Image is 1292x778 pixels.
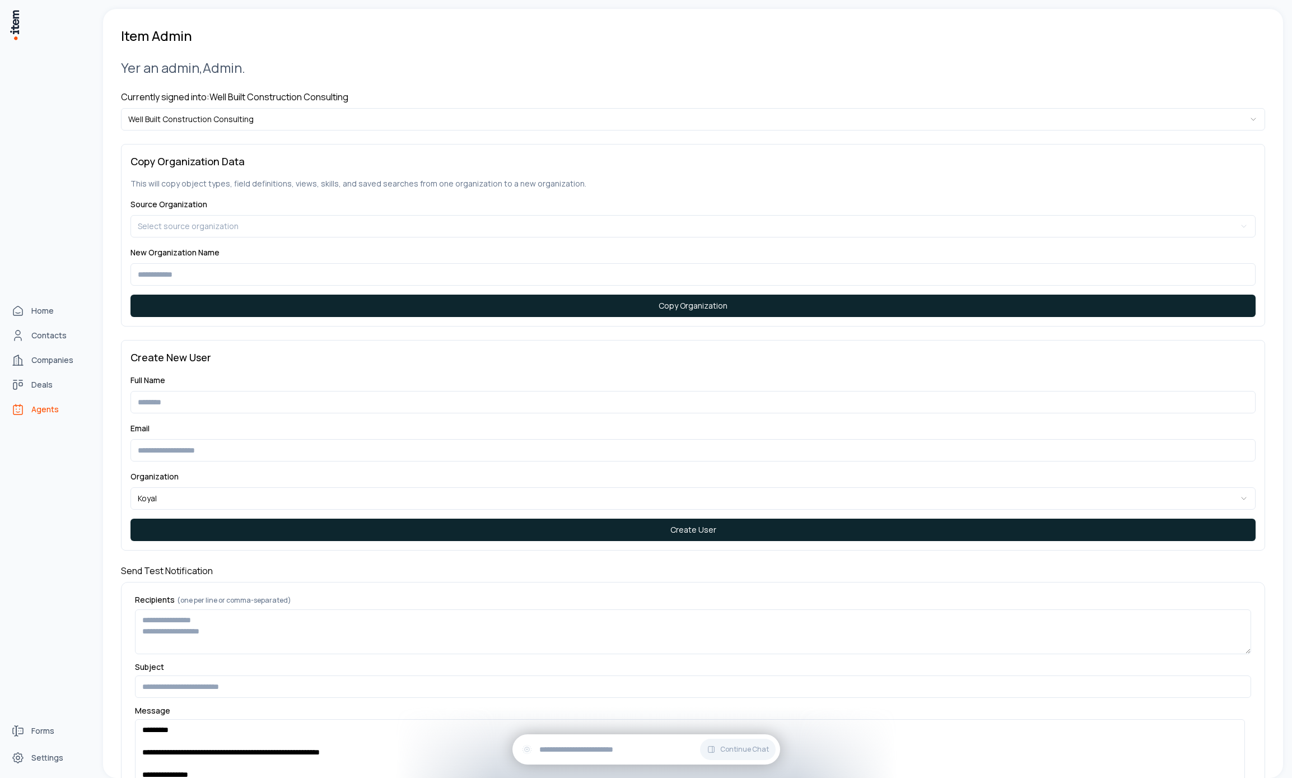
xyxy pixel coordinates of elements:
[7,300,92,322] a: Home
[31,330,67,341] span: Contacts
[121,90,1265,104] h4: Currently signed into: Well Built Construction Consulting
[130,178,1256,189] p: This will copy object types, field definitions, views, skills, and saved searches from one organi...
[7,720,92,742] a: Forms
[7,374,92,396] a: deals
[135,707,1251,715] label: Message
[720,745,769,754] span: Continue Chat
[130,519,1256,541] button: Create User
[130,295,1256,317] button: Copy Organization
[31,404,59,415] span: Agents
[31,355,73,366] span: Companies
[130,247,220,258] label: New Organization Name
[130,350,1256,365] h3: Create New User
[9,9,20,41] img: Item Brain Logo
[512,734,780,765] div: Continue Chat
[130,471,179,482] label: Organization
[700,739,776,760] button: Continue Chat
[7,398,92,421] a: Agents
[130,199,207,209] label: Source Organization
[121,564,1265,577] h4: Send Test Notification
[135,663,1251,671] label: Subject
[31,379,53,390] span: Deals
[130,153,1256,169] h3: Copy Organization Data
[135,596,1251,605] label: Recipients
[7,349,92,371] a: Companies
[7,324,92,347] a: Contacts
[31,725,54,737] span: Forms
[31,752,63,763] span: Settings
[130,423,150,434] label: Email
[130,375,165,385] label: Full Name
[177,595,291,605] span: (one per line or comma-separated)
[31,305,54,316] span: Home
[121,58,1265,77] h2: Yer an admin, Admin .
[7,747,92,769] a: Settings
[121,27,192,45] h1: Item Admin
